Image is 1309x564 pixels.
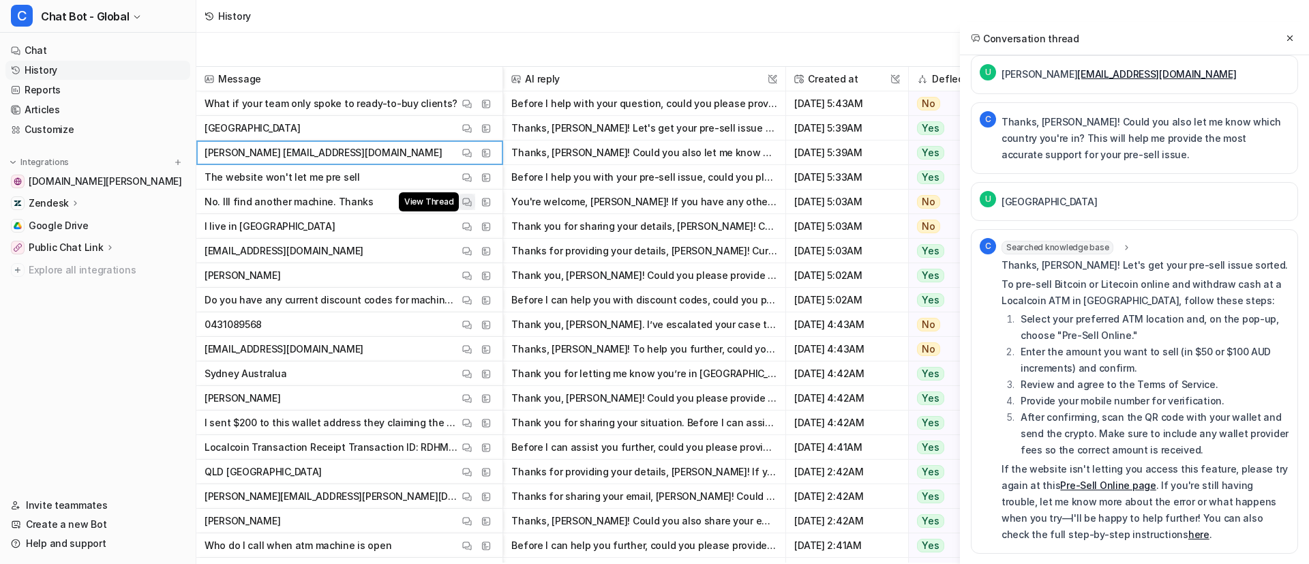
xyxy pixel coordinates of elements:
p: Sydney Australua [205,361,287,386]
span: [DATE] 5:03AM [792,214,903,239]
span: C [11,5,33,27]
span: Yes [917,465,944,479]
p: [EMAIL_ADDRESS][DOMAIN_NAME] [205,337,363,361]
span: [DATE] 2:41AM [792,533,903,558]
button: Yes [909,411,993,435]
p: Thanks, [PERSON_NAME]! Let's get your pre-sell issue sorted. [1002,257,1289,273]
img: price-agg-sandy.vercel.app [14,177,22,185]
button: Thank you, [PERSON_NAME]. I’ve escalated your case to a specialist who will review your transacti... [511,312,777,337]
span: C [980,111,996,128]
span: U [980,64,996,80]
button: Yes [909,140,993,165]
span: [DATE] 5:02AM [792,288,903,312]
button: View Thread [459,194,475,210]
img: Public Chat Link [14,243,22,252]
span: [DATE] 5:02AM [792,263,903,288]
span: Yes [917,146,944,160]
p: The website won't let me pre sell [205,165,360,190]
a: Articles [5,100,190,119]
span: Yes [917,539,944,552]
p: To pre-sell Bitcoin or Litecoin online and withdraw cash at a Localcoin ATM in [GEOGRAPHIC_DATA],... [1002,276,1289,309]
p: 0431089568 [205,312,262,337]
button: Thanks, [PERSON_NAME]! Could you also share your email address and let me know which country you’... [511,509,777,533]
li: Provide your mobile number for verification. [1017,393,1289,409]
span: Yes [917,293,944,307]
button: No [909,214,993,239]
p: What if your team only spoke to ready-to-buy clients? [205,91,457,116]
span: [DATE] 4:42AM [792,361,903,386]
span: Yes [917,121,944,135]
p: QLD [GEOGRAPHIC_DATA] [205,460,322,484]
button: No [909,312,993,337]
li: After confirming, scan the QR code with your wallet and send the crypto. Make sure to include any... [1017,409,1289,458]
span: C [980,238,996,254]
span: [DATE] 2:42AM [792,484,903,509]
a: Help and support [5,534,190,553]
span: [DATE] 2:42AM [792,509,903,533]
span: [DATE] 4:41AM [792,435,903,460]
a: Reports [5,80,190,100]
span: [DATE] 4:42AM [792,411,903,435]
p: [PERSON_NAME] [EMAIL_ADDRESS][DOMAIN_NAME] [205,140,442,165]
span: No [917,195,940,209]
span: U [980,191,996,207]
button: Yes [909,116,993,140]
button: Yes [909,435,993,460]
span: [DATE] 5:39AM [792,116,903,140]
button: Before I help with your question, could you please provide your name, email, and country? This he... [511,91,777,116]
span: [DATE] 2:42AM [792,460,903,484]
a: Pre-Sell Online page [1060,479,1156,491]
span: [DATE] 4:43AM [792,312,903,337]
button: Thank you for sharing your situation. Before I can assist you further, could you please provide y... [511,411,777,435]
button: Before I can help you further, could you please provide your name, email, and country? This helps... [511,533,777,558]
button: Thank you, [PERSON_NAME]! Could you please provide your email address and let me know which count... [511,386,777,411]
img: menu_add.svg [173,158,183,167]
button: Thank you, [PERSON_NAME]! Could you please provide your email address as well? This will help me ... [511,263,777,288]
span: Message [202,67,497,91]
a: Invite teammates [5,496,190,515]
button: Thanks, [PERSON_NAME]! To help you further, could you please provide your phone number? This is r... [511,337,777,361]
p: [PERSON_NAME] [205,386,280,411]
span: [DATE] 5:43AM [792,91,903,116]
button: Thank you for letting me know you’re in [GEOGRAPHIC_DATA], [PERSON_NAME]. Could you please provid... [511,361,777,386]
a: Chat [5,41,190,60]
button: Yes [909,460,993,484]
span: Yes [917,269,944,282]
p: Localcoin Transaction Receipt Transaction ID: RDHMPD Timestamp: [DATE] 15:14:51 Price: 200 AUD Cr... [205,435,459,460]
button: Before I can assist you further, could you please provide your name, email address, and country? ... [511,435,777,460]
button: Thanks for providing your details, [PERSON_NAME]! If you find a Localcoin ATM machine open or hav... [511,460,777,484]
p: [PERSON_NAME][EMAIL_ADDRESS][PERSON_NAME][DOMAIN_NAME] [205,484,459,509]
img: explore all integrations [11,263,25,277]
p: I live in [GEOGRAPHIC_DATA] [205,214,335,239]
button: Thanks for providing your details, [PERSON_NAME]! Currently, I can't offer any discount codes dir... [511,239,777,263]
p: Who do I call when atm machine is open [205,533,391,558]
span: AI reply [509,67,780,91]
p: [GEOGRAPHIC_DATA] [1002,194,1097,210]
button: No [909,91,993,116]
p: [EMAIL_ADDRESS][DOMAIN_NAME] [205,239,363,263]
button: Before I can help you with discount codes, could you please provide your name, email address, and... [511,288,777,312]
button: Thanks, [PERSON_NAME]! Let's get your pre-sell issue sorted. To pre-sell Bitcoin or Litecoin onli... [511,116,777,140]
li: Enter the amount you want to sell (in $50 or $100 AUD increments) and confirm. [1017,344,1289,376]
button: Yes [909,239,993,263]
span: Yes [917,490,944,503]
img: Zendesk [14,199,22,207]
p: No. Ill find another machine. Thanks [205,190,374,214]
button: Yes [909,165,993,190]
span: [DATE] 4:43AM [792,337,903,361]
span: Explore all integrations [29,259,185,281]
span: [DATE] 5:39AM [792,140,903,165]
span: Created at [792,67,903,91]
h2: Conversation thread [971,31,1079,46]
p: [PERSON_NAME] [205,509,280,533]
button: You're welcome, [PERSON_NAME]! If you have any other questions in the future or need assistance, ... [511,190,777,214]
span: No [917,318,940,331]
p: Zendesk [29,196,69,210]
a: Explore all integrations [5,261,190,280]
img: Google Drive [14,222,22,230]
span: No [917,220,940,233]
button: Thank you for sharing your details, [PERSON_NAME]! Currently, I can't provide any discount codes ... [511,214,777,239]
span: Yes [917,367,944,381]
span: No [917,97,940,110]
p: If the website isn't letting you access this feature, please try again at this . If you're still ... [1002,461,1289,543]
